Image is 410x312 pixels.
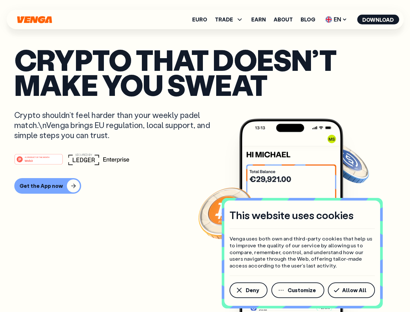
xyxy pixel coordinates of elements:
button: Customize [271,282,324,298]
span: TRADE [215,16,243,23]
p: Crypto shouldn’t feel harder than your weekly padel match.\nVenga brings EU regulation, local sup... [14,110,219,140]
div: Get the App now [19,183,63,189]
a: About [274,17,293,22]
tspan: Web3 [25,159,33,162]
svg: Home [16,16,53,23]
a: Get the App now [14,178,396,194]
h4: This website uses cookies [230,208,354,222]
p: Crypto that doesn’t make you sweat [14,47,396,97]
button: Deny [230,282,267,298]
img: USDC coin [324,140,370,187]
span: Deny [246,288,259,293]
img: Bitcoin [197,184,255,242]
a: #1 PRODUCT OF THE MONTHWeb3 [14,158,63,166]
a: Euro [192,17,207,22]
a: Earn [251,17,266,22]
button: Get the App now [14,178,81,194]
p: Venga uses both own and third-party cookies that help us to improve the quality of our service by... [230,235,375,269]
button: Download [357,15,399,24]
button: Allow All [328,282,375,298]
img: flag-uk [325,16,332,23]
tspan: #1 PRODUCT OF THE MONTH [25,156,49,158]
span: TRADE [215,17,233,22]
span: EN [323,14,349,25]
a: Blog [301,17,315,22]
span: Customize [288,288,316,293]
span: Allow All [342,288,367,293]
